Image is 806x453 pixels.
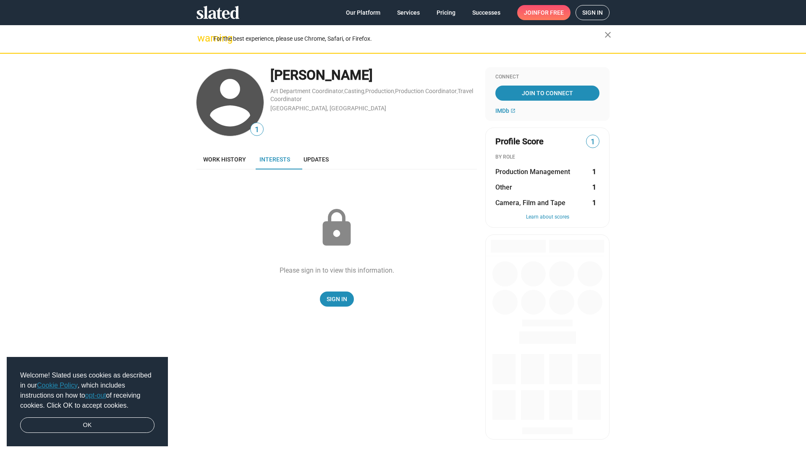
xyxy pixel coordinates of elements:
[586,136,599,148] span: 1
[592,167,596,176] strong: 1
[495,86,599,101] a: Join To Connect
[517,5,570,20] a: Joinfor free
[203,156,246,163] span: Work history
[592,183,596,192] strong: 1
[364,89,365,94] span: ,
[280,266,394,275] div: Please sign in to view this information.
[397,5,420,20] span: Services
[495,214,599,221] button: Learn about scores
[344,88,364,94] a: Casting
[495,74,599,81] div: Connect
[270,105,386,112] a: [GEOGRAPHIC_DATA], [GEOGRAPHIC_DATA]
[327,292,347,307] span: Sign In
[297,149,335,169] a: Updates
[524,5,564,20] span: Join
[37,382,78,389] a: Cookie Policy
[472,5,500,20] span: Successes
[495,183,512,192] span: Other
[495,107,509,114] span: IMDb
[259,156,290,163] span: Interests
[437,5,455,20] span: Pricing
[20,370,154,411] span: Welcome! Slated uses cookies as described in our , which includes instructions on how to of recei...
[495,107,516,114] a: IMDb
[466,5,507,20] a: Successes
[270,66,477,84] div: [PERSON_NAME]
[251,124,263,135] span: 1
[346,5,380,20] span: Our Platform
[537,5,564,20] span: for free
[495,154,599,161] div: BY ROLE
[7,357,168,447] div: cookieconsent
[197,33,207,43] mat-icon: warning
[316,207,358,249] mat-icon: lock
[430,5,462,20] a: Pricing
[497,86,598,101] span: Join To Connect
[85,392,106,399] a: opt-out
[592,198,596,207] strong: 1
[270,88,473,102] a: Travel Coordinator
[339,5,387,20] a: Our Platform
[253,149,297,169] a: Interests
[196,149,253,169] a: Work history
[343,89,344,94] span: ,
[394,89,395,94] span: ,
[320,292,354,307] a: Sign In
[603,30,613,40] mat-icon: close
[304,156,329,163] span: Updates
[213,33,604,44] div: For the best experience, please use Chrome, Safari, or Firefox.
[395,88,457,94] a: Production Coordinator
[270,88,343,94] a: Art Department Coordinator
[365,88,394,94] a: Production
[457,89,458,94] span: ,
[495,167,570,176] span: Production Management
[390,5,427,20] a: Services
[510,108,516,113] mat-icon: open_in_new
[495,136,544,147] span: Profile Score
[576,5,610,20] a: Sign in
[20,417,154,433] a: dismiss cookie message
[495,198,565,207] span: Camera, Film and Tape
[582,5,603,20] span: Sign in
